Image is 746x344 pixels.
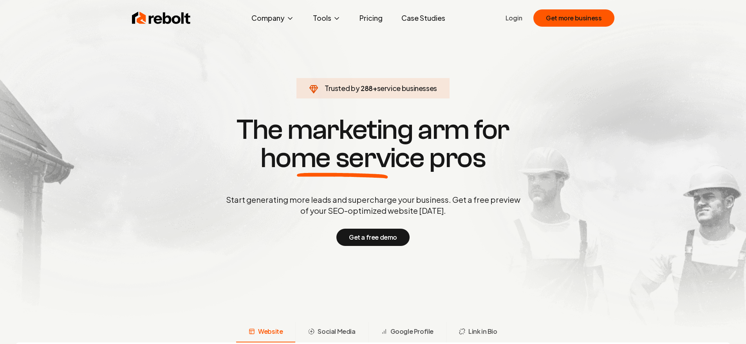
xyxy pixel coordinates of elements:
button: Social Media [295,322,368,342]
p: Start generating more leads and supercharge your business. Get a free preview of your SEO-optimiz... [224,194,522,216]
button: Get more business [533,9,614,27]
span: Google Profile [390,327,434,336]
button: Tools [307,10,347,26]
button: Link in Bio [446,322,510,342]
span: 288 [361,83,373,94]
a: Case Studies [395,10,452,26]
a: Pricing [353,10,389,26]
a: Login [506,13,522,23]
span: service businesses [377,84,437,93]
span: Link in Bio [468,327,497,336]
button: Get a free demo [336,229,410,246]
span: + [373,84,377,93]
img: Rebolt Logo [132,10,191,26]
button: Google Profile [368,322,446,342]
button: Company [245,10,300,26]
h1: The marketing arm for pros [185,116,561,172]
span: Website [258,327,283,336]
span: Trusted by [325,84,359,93]
span: Social Media [318,327,355,336]
span: home service [260,144,424,172]
button: Website [236,322,295,342]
